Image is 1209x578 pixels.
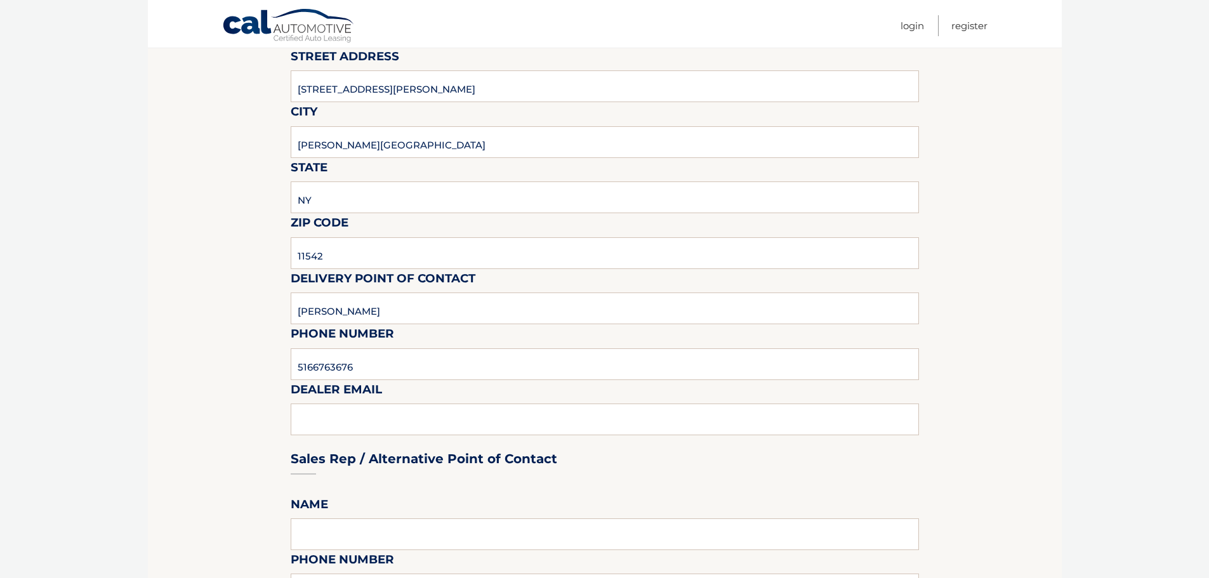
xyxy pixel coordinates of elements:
label: Name [291,495,328,518]
a: Cal Automotive [222,8,355,45]
label: City [291,102,317,126]
a: Register [951,15,988,36]
label: Phone Number [291,550,394,574]
label: Dealer Email [291,380,382,404]
a: Login [901,15,924,36]
h3: Sales Rep / Alternative Point of Contact [291,451,557,467]
label: State [291,158,327,181]
label: Zip Code [291,213,348,237]
label: Street Address [291,47,399,70]
label: Phone Number [291,324,394,348]
label: Delivery Point of Contact [291,269,475,292]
